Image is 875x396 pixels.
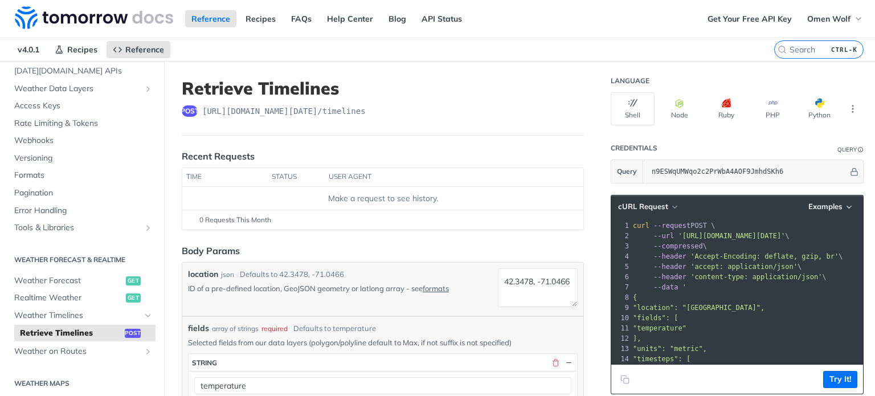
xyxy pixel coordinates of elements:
[611,354,631,364] div: 14
[704,92,748,125] button: Ruby
[614,201,681,213] button: cURL Request
[240,269,344,280] div: Defaults to 42.3478, -71.0466
[618,202,668,211] span: cURL Request
[212,324,259,334] div: array of strings
[611,303,631,313] div: 9
[844,100,861,117] button: More Languages
[617,166,637,177] span: Query
[611,92,655,125] button: Shell
[701,10,798,27] a: Get Your Free API Key
[678,232,785,240] span: '[URL][DOMAIN_NAME][DATE]'
[633,252,843,260] span: \
[9,167,156,184] a: Formats
[182,168,268,186] th: time
[837,145,857,154] div: Query
[633,242,707,250] span: \
[14,170,153,181] span: Formats
[382,10,412,27] a: Blog
[67,44,97,55] span: Recipes
[646,160,848,183] input: apikey
[268,168,325,186] th: status
[611,144,657,153] div: Credentials
[653,273,686,281] span: --header
[563,357,574,368] button: Hide
[611,76,649,85] div: Language
[633,263,802,271] span: \
[823,371,857,388] button: Try It!
[633,334,641,342] span: ],
[828,44,860,55] kbd: CTRL-K
[617,371,633,388] button: Copy to clipboard
[611,282,631,292] div: 7
[611,262,631,272] div: 5
[633,355,690,363] span: "timesteps": [
[182,149,255,163] div: Recent Requests
[14,310,141,321] span: Weather Timelines
[798,92,841,125] button: Python
[653,222,690,230] span: --request
[633,222,715,230] span: POST \
[611,313,631,323] div: 10
[633,304,764,312] span: "location": "[GEOGRAPHIC_DATA]",
[9,185,156,202] a: Pagination
[653,242,703,250] span: --compressed
[14,118,153,129] span: Rate Limiting & Tokens
[20,328,122,339] span: Retrieve Timelines
[415,10,468,27] a: API Status
[188,268,218,280] label: location
[107,41,170,58] a: Reference
[633,324,686,332] span: "temperature"
[682,283,686,291] span: '
[611,231,631,241] div: 2
[126,276,141,285] span: get
[14,100,153,112] span: Access Keys
[9,255,156,265] h2: Weather Forecast & realtime
[48,41,104,58] a: Recipes
[199,215,271,225] span: 0 Requests This Month
[550,357,561,368] button: Delete
[325,168,561,186] th: user agent
[611,241,631,251] div: 3
[9,63,156,80] a: [DATE][DOMAIN_NAME] APIs
[192,358,217,367] div: string
[9,307,156,324] a: Weather TimelinesHide subpages for Weather Timelines
[804,201,857,213] button: Examples
[9,289,156,307] a: Realtime Weatherget
[423,284,449,293] a: formats
[285,10,318,27] a: FAQs
[182,78,584,99] h1: Retrieve Timelines
[182,244,240,258] div: Body Params
[188,322,209,334] span: fields
[848,104,858,114] svg: More ellipsis
[657,92,701,125] button: Node
[801,10,869,27] button: Omen Wolf
[188,283,493,293] p: ID of a pre-defined location, GeoJSON geometry or latlong array - see
[14,346,141,357] span: Weather on Routes
[9,80,156,97] a: Weather Data LayersShow subpages for Weather Data Layers
[221,270,234,280] div: json
[633,222,649,230] span: curl
[690,263,798,271] span: 'accept: application/json'
[633,314,678,322] span: "fields": [
[144,84,153,93] button: Show subpages for Weather Data Layers
[778,45,787,54] svg: Search
[188,337,578,348] p: Selected fields from our data layers (polygon/polyline default to Max, if not suffix is not speci...
[633,345,707,353] span: "units": "metric",
[653,263,686,271] span: --header
[11,41,46,58] span: v4.0.1
[611,221,631,231] div: 1
[9,150,156,167] a: Versioning
[837,145,864,154] div: QueryInformation
[653,283,678,291] span: --data
[185,10,236,27] a: Reference
[9,115,156,132] a: Rate Limiting & Tokens
[14,135,153,146] span: Webhooks
[858,147,864,153] i: Information
[9,343,156,360] a: Weather on RoutesShow subpages for Weather on Routes
[611,160,643,183] button: Query
[653,252,686,260] span: --header
[690,273,822,281] span: 'content-type: application/json'
[14,325,156,342] a: Retrieve Timelinespost
[848,166,860,177] button: Hide
[690,252,839,260] span: 'Accept-Encoding: deflate, gzip, br'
